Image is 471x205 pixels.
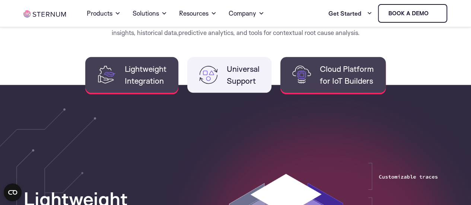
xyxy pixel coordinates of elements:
span: Universal Support [227,63,260,87]
span: Lightweight Integration [125,63,166,87]
a: Book a demo [378,4,447,23]
img: sternum iot [431,10,437,16]
img: sternum iot [23,10,66,17]
button: Open CMP widget [4,183,22,201]
img: Cloud Platform for IoT Builders [292,65,311,84]
a: Get Started [328,6,372,21]
span: Cloud Platform for IoT Builders [320,63,374,87]
img: Universal Support [199,65,218,84]
img: Lightweight Integration [97,65,116,84]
